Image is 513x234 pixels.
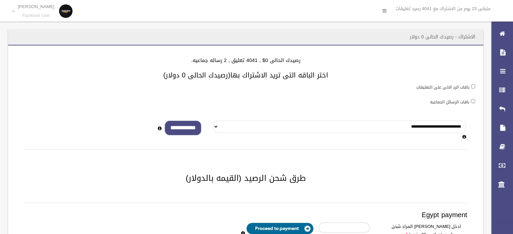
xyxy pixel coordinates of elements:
[18,13,54,18] small: Facebook User
[16,58,475,63] h4: رصيدك الحالى 0$ , 4041 تعليق , 2 رساله جماعيه.
[16,71,475,79] h3: اختر الباقه التى تريد الاشتراك بها(رصيدك الحالى 0 دولار)
[402,30,483,43] header: الاشتراك - رصيدك الحالى 0 دولار
[24,211,467,219] h3: Egypt payment
[18,4,54,9] p: [PERSON_NAME]
[416,83,469,91] label: باقات الرد الالى على التعليقات
[16,174,475,182] h2: طرق شحن الرصيد (القيمه بالدولار)
[430,98,469,106] label: باقات الرسائل الجماعيه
